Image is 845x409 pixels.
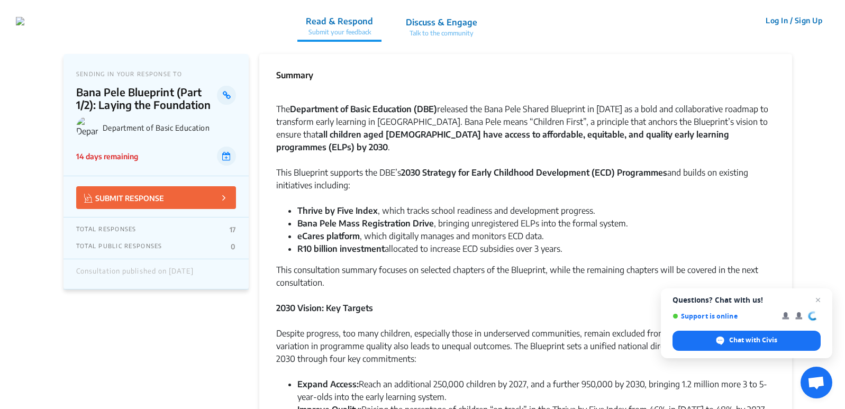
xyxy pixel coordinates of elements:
p: TOTAL PUBLIC RESPONSES [76,242,162,251]
p: Summary [276,69,313,81]
strong: R10 billion [297,243,338,254]
div: Open chat [801,367,832,398]
strong: 2030 Vision: Key Targets [276,303,373,313]
p: Talk to the community [406,29,477,38]
p: Read & Respond [306,15,373,28]
p: 14 days remaining [76,151,138,162]
div: This consultation summary focuses on selected chapters of the Blueprint, while the remaining chap... [276,263,775,302]
p: 0 [231,242,235,251]
p: Discuss & Engage [406,16,477,29]
button: Log In / Sign Up [759,12,829,29]
li: , bringing unregistered ELPs into the formal system. [297,217,775,230]
li: allocated to increase ECD subsidies over 3 years. [297,242,775,255]
strong: 2030 Strategy for Early Childhood Development (ECD) Programmes [401,167,667,178]
strong: all children aged [DEMOGRAPHIC_DATA] have access to affordable, equitable, and quality early lear... [276,129,729,152]
img: r3bhv9o7vttlwasn7lg2llmba4yf [16,17,24,25]
strong: Expand Access: [297,379,359,389]
li: , which tracks school readiness and development progress. [297,204,775,217]
strong: Thrive by Five Index [297,205,378,216]
strong: eCares platform [297,231,360,241]
span: Questions? Chat with us! [673,296,821,304]
div: Chat with Civis [673,331,821,351]
span: Close chat [812,294,824,306]
p: Bana Pele Blueprint (Part 1/2): Laying the Foundation [76,86,217,111]
div: Despite progress, too many children, especially those in underserved communities, remain excluded... [276,327,775,378]
div: Consultation published on [DATE] [76,267,194,281]
p: SUBMIT RESPONSE [84,192,164,204]
img: Vector.jpg [84,194,93,203]
strong: Department of Basic Education (DBE) [290,104,437,114]
p: Department of Basic Education [103,123,236,132]
strong: Bana Pele Mass Registration Drive [297,218,434,229]
div: The released the Bana Pele Shared Blueprint in [DATE] as a bold and collaborative roadmap to tran... [276,103,775,166]
li: , which digitally manages and monitors ECD data. [297,230,775,242]
p: 17 [230,225,236,234]
p: SENDING IN YOUR RESPONSE TO [76,70,236,77]
button: SUBMIT RESPONSE [76,186,236,209]
li: Reach an additional 250,000 children by 2027, and a further 950,000 by 2030, bringing 1.2 million... [297,378,775,403]
p: Submit your feedback [306,28,373,37]
span: Chat with Civis [729,335,777,345]
img: Department of Basic Education logo [76,116,98,139]
div: This Blueprint supports the DBE’s and builds on existing initiatives including: [276,166,775,204]
span: Support is online [673,312,775,320]
strong: investment [340,243,385,254]
p: TOTAL RESPONSES [76,225,137,234]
